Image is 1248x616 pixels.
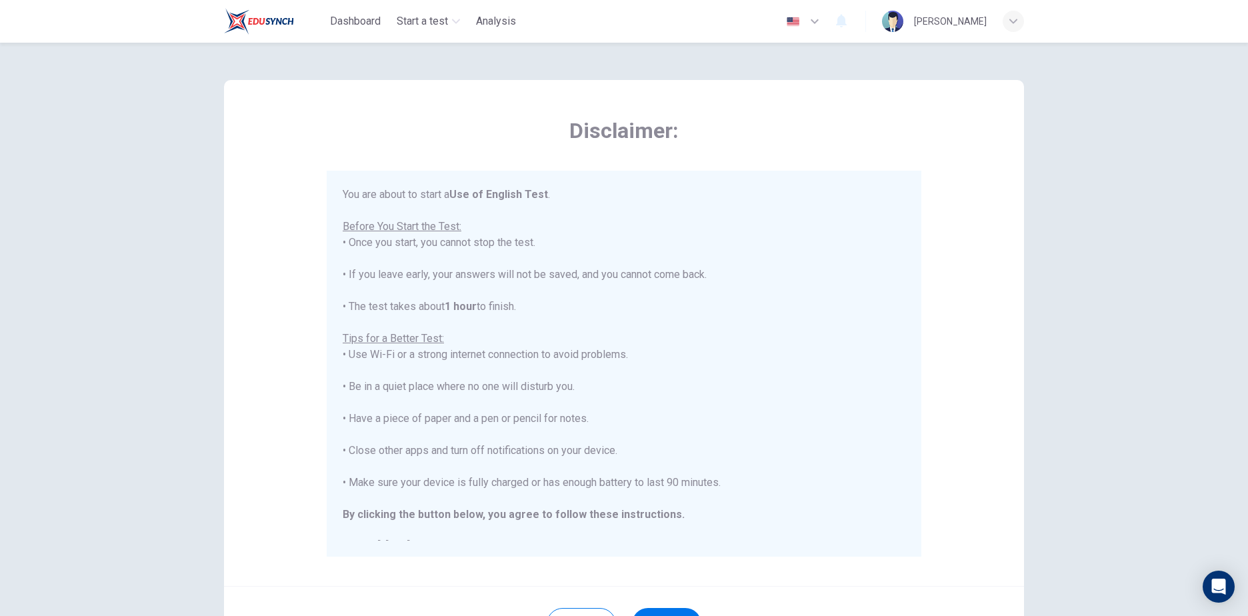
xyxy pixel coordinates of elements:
[391,9,465,33] button: Start a test
[914,13,987,29] div: [PERSON_NAME]
[785,17,801,27] img: en
[343,187,905,555] div: You are about to start a . • Once you start, you cannot stop the test. • If you leave early, your...
[397,13,448,29] span: Start a test
[1203,571,1235,603] div: Open Intercom Messenger
[343,539,905,555] h2: Good luck!
[449,188,548,201] b: Use of English Test
[343,508,685,521] b: By clicking the button below, you agree to follow these instructions.
[224,8,325,35] a: EduSynch logo
[327,117,921,144] span: Disclaimer:
[343,220,461,233] u: Before You Start the Test:
[224,8,294,35] img: EduSynch logo
[882,11,903,32] img: Profile picture
[325,9,386,33] button: Dashboard
[471,9,521,33] button: Analysis
[476,13,516,29] span: Analysis
[330,13,381,29] span: Dashboard
[343,332,444,345] u: Tips for a Better Test:
[445,300,477,313] b: 1 hour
